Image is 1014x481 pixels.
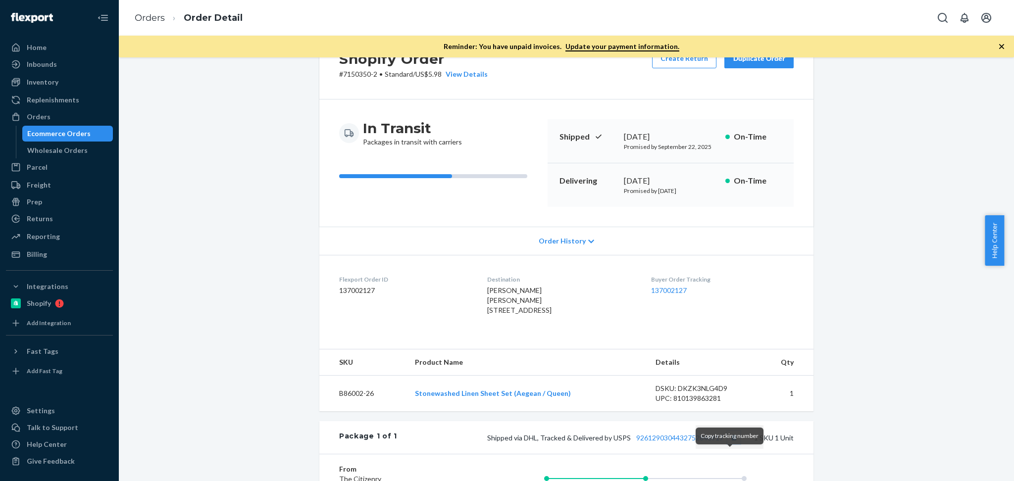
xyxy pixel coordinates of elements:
[6,56,113,72] a: Inbounds
[624,175,717,187] div: [DATE]
[624,131,717,143] div: [DATE]
[22,143,113,158] a: Wholesale Orders
[135,12,165,23] a: Orders
[6,436,113,452] a: Help Center
[6,279,113,294] button: Integrations
[27,162,48,172] div: Parcel
[27,180,51,190] div: Freight
[339,464,457,474] dt: From
[651,275,794,284] dt: Buyer Order Tracking
[6,453,113,469] button: Give Feedback
[27,214,53,224] div: Returns
[27,129,91,139] div: Ecommerce Orders
[539,236,586,246] span: Order History
[565,42,679,51] a: Update your payment information.
[22,126,113,142] a: Ecommerce Orders
[415,389,571,397] a: Stonewashed Linen Sheet Set (Aegean / Queen)
[487,286,552,314] span: [PERSON_NAME] [PERSON_NAME] [STREET_ADDRESS]
[27,77,58,87] div: Inventory
[651,286,687,294] a: 137002127
[6,229,113,244] a: Reporting
[27,197,42,207] div: Prep
[6,315,113,331] a: Add Integration
[733,53,785,63] div: Duplicate Order
[955,8,974,28] button: Open notifications
[397,431,794,444] div: 1 SKU 1 Unit
[27,346,58,356] div: Fast Tags
[724,48,794,68] button: Duplicate Order
[734,131,782,143] p: On-Time
[27,59,57,69] div: Inbounds
[559,175,616,187] p: Delivering
[319,349,407,376] th: SKU
[444,42,679,51] p: Reminder: You have unpaid invoices.
[6,109,113,125] a: Orders
[27,145,88,155] div: Wholesale Orders
[6,194,113,210] a: Prep
[27,112,51,122] div: Orders
[363,119,462,137] h3: In Transit
[6,246,113,262] a: Billing
[27,439,67,449] div: Help Center
[27,406,55,416] div: Settings
[6,159,113,175] a: Parcel
[933,8,953,28] button: Open Search Box
[379,70,383,78] span: •
[636,433,723,442] a: 9261290304432752846917
[624,187,717,195] p: Promised by [DATE]
[6,403,113,419] a: Settings
[363,119,462,147] div: Packages in transit with carriers
[20,7,55,16] span: Support
[648,349,757,376] th: Details
[6,343,113,359] button: Fast Tags
[27,367,62,375] div: Add Fast Tag
[339,431,397,444] div: Package 1 of 1
[985,215,1004,266] button: Help Center
[6,92,113,108] a: Replenishments
[757,349,813,376] th: Qty
[407,349,648,376] th: Product Name
[184,12,243,23] a: Order Detail
[27,298,51,308] div: Shopify
[701,432,759,439] span: Copy tracking number
[442,69,488,79] button: View Details
[339,286,471,295] dd: 137002127
[6,40,113,55] a: Home
[6,420,113,435] button: Talk to Support
[11,13,53,23] img: Flexport logo
[6,211,113,227] a: Returns
[339,69,488,79] p: # 7150350-2 / US$5.98
[6,177,113,193] a: Freight
[27,95,79,105] div: Replenishments
[319,376,407,412] td: B86002-26
[757,376,813,412] td: 1
[27,232,60,241] div: Reporting
[624,143,717,151] p: Promised by September 22, 2025
[6,74,113,90] a: Inventory
[6,363,113,379] a: Add Fast Tag
[93,8,113,28] button: Close Navigation
[734,175,782,187] p: On-Time
[27,456,75,466] div: Give Feedback
[559,131,616,143] p: Shipped
[27,282,68,291] div: Integrations
[656,384,749,393] div: DSKU: DKZK3NLG4D9
[339,275,471,284] dt: Flexport Order ID
[652,48,716,68] button: Create Return
[976,8,996,28] button: Open account menu
[385,70,413,78] span: Standard
[339,48,488,69] h2: Shopify Order
[27,249,47,259] div: Billing
[487,275,635,284] dt: Destination
[487,433,740,442] span: Shipped via DHL, Tracked & Delivered by USPS
[27,43,47,52] div: Home
[656,393,749,403] div: UPC: 810139863281
[6,295,113,311] a: Shopify
[27,319,71,327] div: Add Integration
[27,423,78,433] div: Talk to Support
[127,3,251,33] ol: breadcrumbs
